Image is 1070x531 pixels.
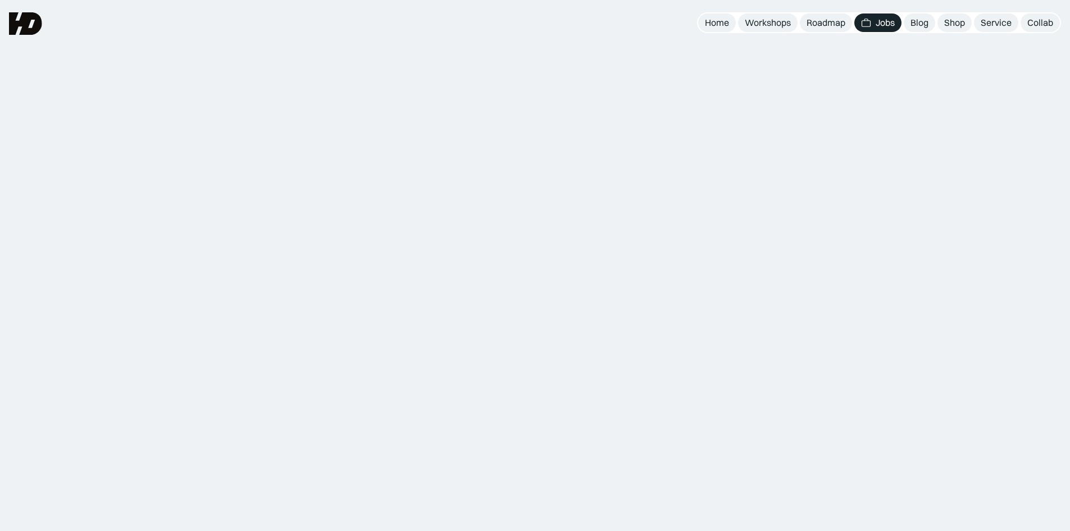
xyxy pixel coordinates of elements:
[974,13,1018,32] a: Service
[738,13,798,32] a: Workshops
[745,17,791,29] div: Workshops
[910,17,928,29] div: Blog
[1021,13,1060,32] a: Collab
[807,17,845,29] div: Roadmap
[800,13,852,32] a: Roadmap
[944,17,965,29] div: Shop
[854,13,901,32] a: Jobs
[698,13,736,32] a: Home
[937,13,972,32] a: Shop
[904,13,935,32] a: Blog
[705,17,729,29] div: Home
[981,17,1012,29] div: Service
[876,17,895,29] div: Jobs
[1027,17,1053,29] div: Collab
